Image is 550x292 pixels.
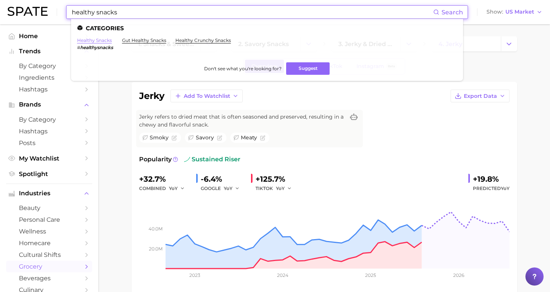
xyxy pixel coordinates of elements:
span: beverages [19,275,79,282]
a: healthy crunchy snacks [175,37,231,43]
div: -6.4% [201,173,245,185]
span: # [77,45,80,50]
button: Export Data [451,90,510,102]
a: grocery [6,261,92,272]
tspan: 2024 [277,272,288,278]
a: cultural shifts [6,249,92,261]
span: wellness [19,228,79,235]
span: Popularity [139,155,172,164]
tspan: 2026 [453,272,464,278]
span: Brands [19,101,79,108]
button: Trends [6,46,92,57]
a: Hashtags [6,83,92,95]
span: US Market [505,10,534,14]
span: Don't see what you're looking for? [204,66,282,71]
a: wellness [6,226,92,237]
span: by Category [19,116,79,123]
span: Export Data [464,93,497,99]
span: Trends [19,48,79,55]
span: Industries [19,190,79,197]
span: beauty [19,204,79,212]
a: by Category [6,114,92,125]
button: YoY [276,184,292,193]
span: Jerky refers to dried meat that is often seasoned and preserved, resulting in a chewy and flavorf... [139,113,345,129]
a: gut healthy snacks [122,37,166,43]
span: smoky [150,134,169,142]
button: Flag as miscategorized or irrelevant [260,135,265,141]
span: grocery [19,263,79,270]
button: YoY [169,184,185,193]
span: cultural shifts [19,251,79,258]
a: personal care [6,214,92,226]
a: beverages [6,272,92,284]
span: YoY [276,185,285,192]
span: Show [486,10,503,14]
a: Posts [6,137,92,149]
div: +19.8% [473,173,510,185]
button: Change Category [501,36,517,51]
span: by Category [19,62,79,70]
button: Add to Watchlist [170,90,243,102]
span: Spotlight [19,170,79,178]
button: YoY [224,184,240,193]
span: YoY [501,185,510,191]
span: Hashtags [19,128,79,135]
span: Add to Watchlist [184,93,230,99]
button: Flag as miscategorized or irrelevant [172,135,177,141]
span: Posts [19,139,79,147]
span: YoY [169,185,178,192]
a: Hashtags [6,125,92,137]
a: Home [6,30,92,42]
span: savory [196,134,214,142]
a: My Watchlist [6,153,92,164]
img: sustained riser [184,156,190,162]
div: +125.7% [256,173,297,185]
div: +32.7% [139,173,190,185]
a: Spotlight [6,168,92,180]
li: Categories [77,25,457,31]
button: Suggest [286,62,330,75]
button: Industries [6,188,92,199]
span: meaty [241,134,257,142]
tspan: 2023 [189,272,200,278]
div: TIKTOK [256,184,297,193]
img: SPATE [8,7,48,16]
input: Search here for a brand, industry, or ingredient [71,6,433,19]
h1: jerky [139,91,164,100]
a: homecare [6,237,92,249]
em: healthysnacks [80,45,113,50]
span: Home [19,32,79,40]
span: homecare [19,239,79,247]
a: beauty [6,202,92,214]
span: Predicted [473,184,510,193]
div: GOOGLE [201,184,245,193]
span: sustained riser [184,155,240,164]
button: Flag as miscategorized or irrelevant [217,135,222,141]
span: Hashtags [19,86,79,93]
a: healthy snacks [77,37,112,43]
button: Brands [6,99,92,110]
span: personal care [19,216,79,223]
tspan: 2025 [365,272,376,278]
span: Ingredients [19,74,79,81]
div: combined [139,184,190,193]
span: Search [442,9,463,16]
span: My Watchlist [19,155,79,162]
button: ShowUS Market [485,7,544,17]
a: 4. jerky [432,36,501,51]
a: by Category [6,60,92,72]
a: Ingredients [6,72,92,83]
span: YoY [224,185,232,192]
